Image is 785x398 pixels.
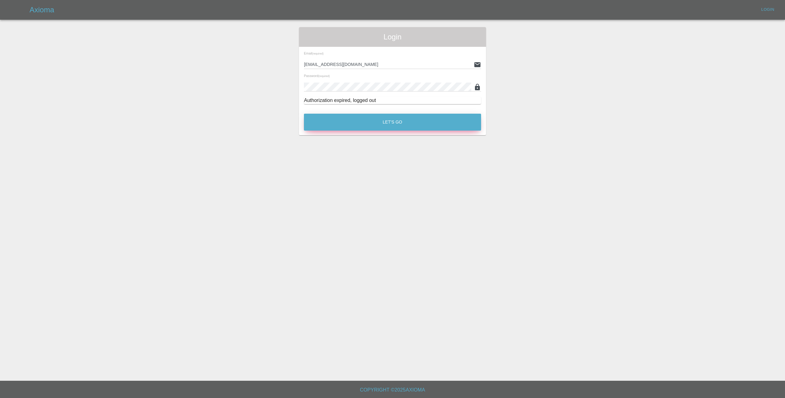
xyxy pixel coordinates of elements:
[304,97,481,104] div: Authorization expired, logged out
[312,52,324,55] small: (required)
[304,51,324,55] span: Email
[30,5,54,15] h5: Axioma
[758,5,778,14] a: Login
[304,74,330,78] span: Password
[318,75,330,78] small: (required)
[304,114,481,131] button: Let's Go
[5,386,780,394] h6: Copyright © 2025 Axioma
[304,32,481,42] span: Login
